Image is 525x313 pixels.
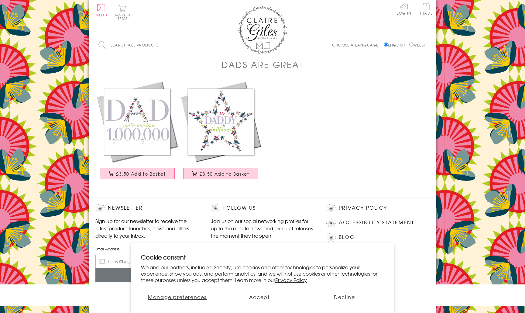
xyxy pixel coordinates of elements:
button: Decline [305,291,384,303]
p: Sign up for our newsletter to receive the latest product launches, news and offers directly to yo... [95,217,199,239]
button: £3.50 Add to Basket [100,168,175,179]
a: Trade [420,3,433,16]
button: Accept [220,291,299,303]
span: Menu [95,12,107,18]
a: Privacy Policy [275,276,307,284]
span: £3.50 Add to Basket [200,171,249,177]
p: Join us on our social networking profiles for up to the minute news and product releases the mome... [211,217,314,239]
h2: Cookie consent [141,253,384,261]
input: English [384,43,388,46]
button: Menu [95,4,107,17]
h2: Newsletter [95,204,199,213]
label: Welsh [409,42,427,48]
input: Search [196,38,202,52]
span: Trade [420,3,433,15]
a: Privacy Policy [339,204,387,212]
span: 0 items [116,12,130,21]
button: £3.50 Add to Basket [183,168,259,179]
input: Search all products [95,38,202,52]
img: Father's Day Card, Star Daddy, My Daddy is brilliant [179,80,262,163]
h1: Dads Are Great [221,58,304,71]
a: Father's Day Card, One in a Million £3.50 Add to Basket [95,80,179,185]
span: £3.50 Add to Basket [116,171,166,177]
a: Father's Day Card, Star Daddy, My Daddy is brilliant £3.50 Add to Basket [179,80,262,185]
label: Email Address [95,246,199,252]
input: Subscribe [95,268,199,282]
a: Accessibility Statement [339,218,414,227]
img: Father's Day Card, One in a Million [95,80,179,163]
p: We and our partners, including Shopify, use cookies and other technologies to personalize your ex... [141,264,384,283]
button: Manage preferences [141,291,214,303]
p: Choose a language: [332,42,383,48]
span: Manage preferences [148,293,207,301]
a: Log In [397,3,411,15]
input: Welsh [409,43,413,46]
label: English [384,42,408,48]
h2: Follow Us [211,204,314,213]
a: Blog [339,233,355,241]
input: harry@hogwarts.edu [95,255,199,268]
button: Basket0 items [114,5,130,20]
img: Claire Giles Greetings Cards [238,6,287,54]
